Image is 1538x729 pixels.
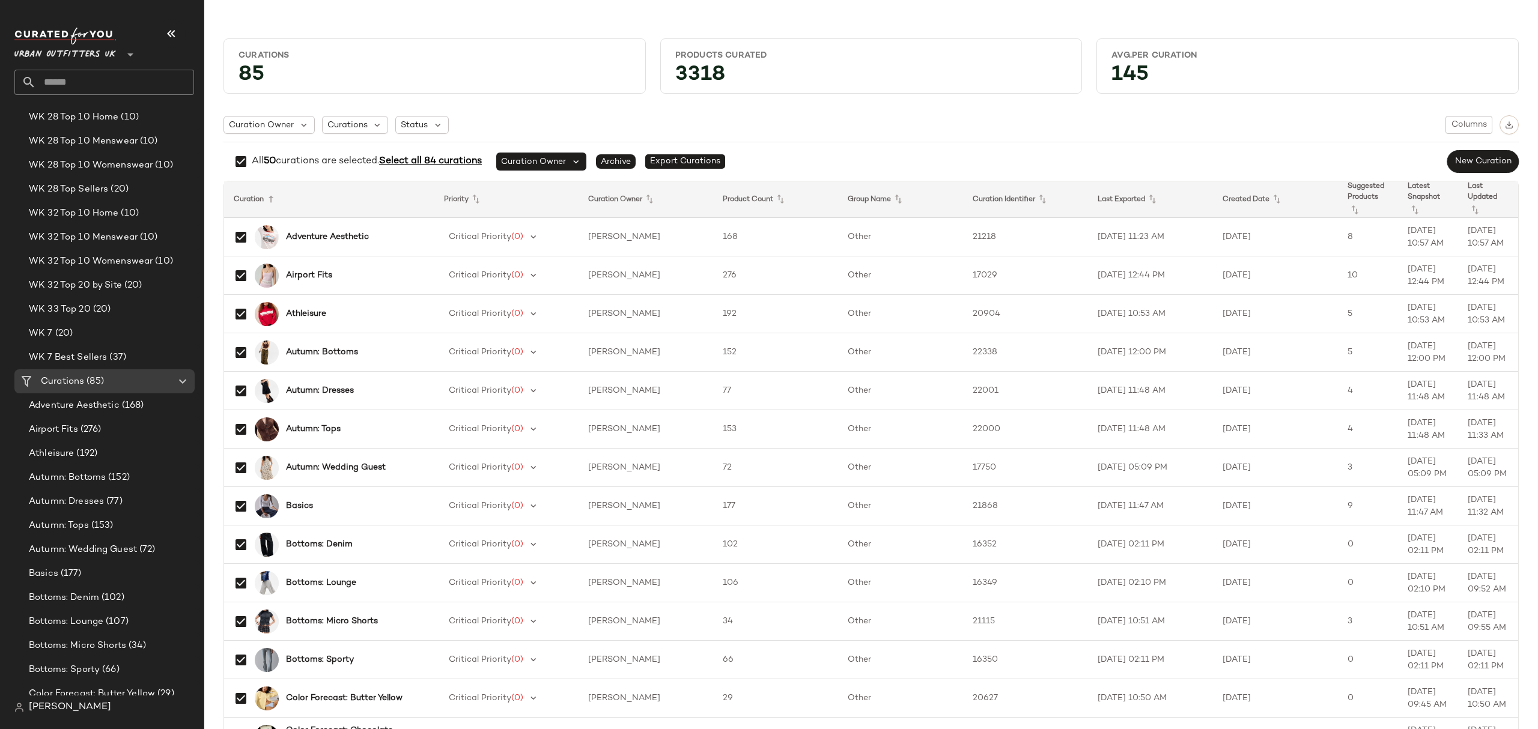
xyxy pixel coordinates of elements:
[713,295,838,333] td: 192
[1213,372,1338,410] td: [DATE]
[1088,602,1213,641] td: [DATE] 10:51 AM
[107,351,126,364] span: (37)
[14,41,116,62] span: Urban Outfitters UK
[579,679,714,718] td: [PERSON_NAME]
[579,372,714,410] td: [PERSON_NAME]
[963,256,1088,295] td: 17029
[1111,50,1504,61] div: Avg.per Curation
[511,655,523,664] span: (0)
[29,543,137,557] span: Autumn: Wedding Guest
[1458,295,1518,333] td: [DATE] 10:53 AM
[286,653,354,666] b: Bottoms: Sporty
[449,501,511,510] span: Critical Priority
[137,543,156,557] span: (72)
[449,694,511,703] span: Critical Priority
[1213,449,1338,487] td: [DATE]
[579,602,714,641] td: [PERSON_NAME]
[963,679,1088,718] td: 20627
[963,602,1088,641] td: 21115
[286,538,353,551] b: Bottoms: Denim
[963,641,1088,679] td: 16350
[1338,602,1398,641] td: 3
[838,564,963,602] td: Other
[74,447,97,461] span: (192)
[379,156,482,166] span: Select all 84 curations
[1505,121,1513,129] img: svg%3e
[579,181,714,218] th: Curation Owner
[255,533,279,557] img: 0122975320015_001_a2
[29,110,118,124] span: WK 28 Top 10 Home
[511,309,523,318] span: (0)
[579,449,714,487] td: [PERSON_NAME]
[286,692,403,704] b: Color Forecast: Butter Yellow
[91,303,111,316] span: (20)
[120,399,144,413] span: (168)
[1088,449,1213,487] td: [DATE] 05:09 PM
[255,686,279,710] img: 0141559690229_040_a2
[1458,641,1518,679] td: [DATE] 02:11 PM
[255,494,279,518] img: 0112568950129_010_a2
[449,386,511,395] span: Critical Priority
[1398,525,1458,564] td: [DATE] 02:11 PM
[838,218,963,256] td: Other
[449,463,511,472] span: Critical Priority
[1458,181,1518,218] th: Last Updated
[579,525,714,564] td: [PERSON_NAME]
[1102,66,1513,88] div: 145
[1088,679,1213,718] td: [DATE] 10:50 AM
[286,461,386,474] b: Autumn: Wedding Guest
[1213,487,1338,525] td: [DATE]
[327,119,368,132] span: Curations
[1398,372,1458,410] td: [DATE] 11:48 AM
[713,256,838,295] td: 276
[252,154,482,169] div: All curations are selected.
[255,417,279,441] img: 0111582180640_020_a2
[838,641,963,679] td: Other
[1447,150,1519,173] button: New Curation
[255,264,279,288] img: 0148265640359_066_a2
[1458,372,1518,410] td: [DATE] 11:48 AM
[501,156,566,168] span: Curation Owner
[104,495,123,509] span: (77)
[666,66,1077,88] div: 3318
[434,181,579,218] th: Priority
[838,525,963,564] td: Other
[106,471,130,485] span: (152)
[1338,641,1398,679] td: 0
[449,617,511,626] span: Critical Priority
[963,449,1088,487] td: 17750
[1338,410,1398,449] td: 4
[1338,333,1398,372] td: 5
[138,135,158,148] span: (10)
[1338,449,1398,487] td: 3
[596,154,636,169] span: Archive
[1088,564,1213,602] td: [DATE] 02:10 PM
[511,271,523,280] span: (0)
[511,578,523,587] span: (0)
[1458,525,1518,564] td: [DATE] 02:11 PM
[29,700,111,715] span: [PERSON_NAME]
[511,425,523,434] span: (0)
[645,154,725,169] span: Export Curations
[1338,295,1398,333] td: 5
[29,591,99,605] span: Bottoms: Denim
[1458,218,1518,256] td: [DATE] 10:57 AM
[1213,333,1338,372] td: [DATE]
[153,159,173,172] span: (10)
[1338,525,1398,564] td: 0
[963,333,1088,372] td: 22338
[713,218,838,256] td: 168
[1398,641,1458,679] td: [DATE] 02:11 PM
[1398,564,1458,602] td: [DATE] 02:10 PM
[255,379,279,403] img: 0130641640232_001_a2
[449,309,511,318] span: Critical Priority
[511,232,523,241] span: (0)
[89,519,114,533] span: (153)
[255,571,279,595] img: 0123347820176_004_a2
[713,449,838,487] td: 72
[1445,116,1492,134] button: Columns
[713,410,838,449] td: 153
[838,679,963,718] td: Other
[511,694,523,703] span: (0)
[1088,410,1213,449] td: [DATE] 11:48 AM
